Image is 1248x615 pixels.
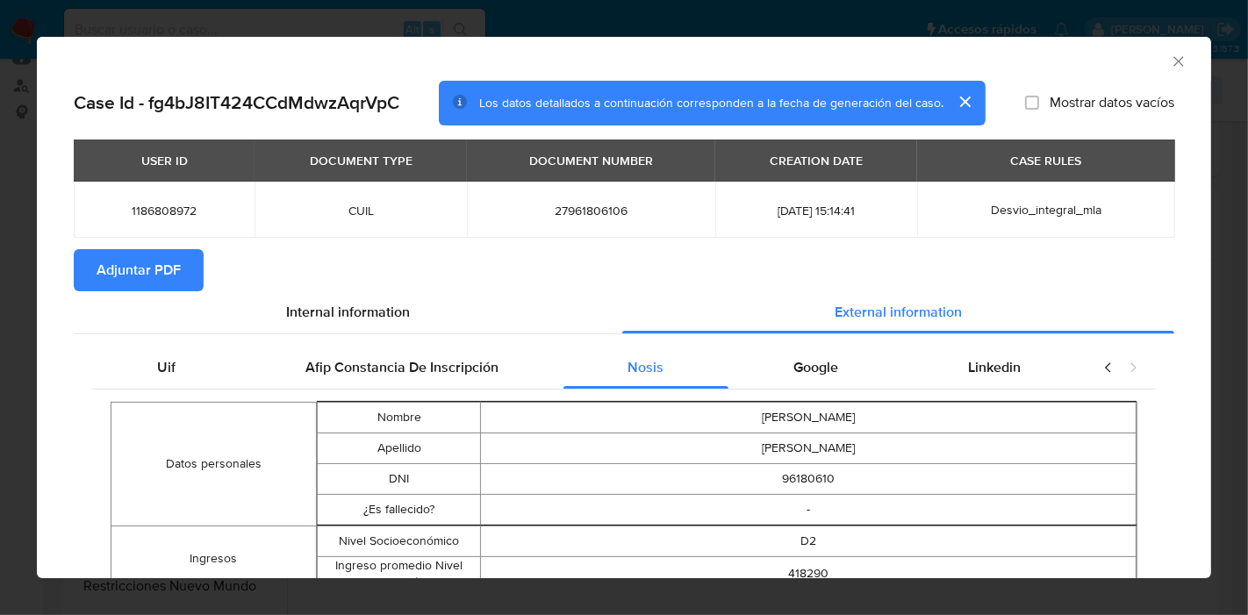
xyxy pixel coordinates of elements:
button: Adjuntar PDF [74,249,204,291]
span: Linkedin [968,357,1021,377]
td: Ingresos [111,526,317,592]
span: CUIL [276,203,446,218]
td: Apellido [317,433,481,463]
td: DNI [317,463,481,494]
div: DOCUMENT TYPE [299,146,423,175]
td: [PERSON_NAME] [481,433,1137,463]
td: Datos personales [111,402,317,526]
span: Afip Constancia De Inscripción [305,357,498,377]
span: Nosis [628,357,663,377]
td: D2 [481,526,1137,556]
td: 418290 [481,556,1137,591]
span: Desvio_integral_mla [991,201,1101,218]
span: [DATE] 15:14:41 [736,203,896,218]
td: ¿Es fallecido? [317,494,481,525]
div: Detailed external info [92,347,1086,389]
td: 96180610 [481,463,1137,494]
td: Ingreso promedio Nivel Socioeconómico [317,556,481,591]
span: Internal information [286,302,410,322]
td: Nombre [317,402,481,433]
div: Detailed info [74,291,1174,333]
div: DOCUMENT NUMBER [519,146,663,175]
span: 1186808972 [95,203,233,218]
span: Uif [157,357,176,377]
div: CREATION DATE [759,146,873,175]
div: CASE RULES [1001,146,1093,175]
td: Nivel Socioeconómico [317,526,481,556]
span: Google [793,357,838,377]
td: - [481,494,1137,525]
span: Adjuntar PDF [97,251,181,290]
input: Mostrar datos vacíos [1025,96,1039,110]
span: 27961806106 [488,203,694,218]
button: cerrar [943,81,986,123]
div: USER ID [131,146,198,175]
span: External information [835,302,962,322]
div: closure-recommendation-modal [37,37,1211,578]
h2: Case Id - fg4bJ8IT424CCdMdwzAqrVpC [74,91,399,114]
td: [PERSON_NAME] [481,402,1137,433]
span: Los datos detallados a continuación corresponden a la fecha de generación del caso. [479,94,943,111]
span: Mostrar datos vacíos [1050,94,1174,111]
button: Cerrar ventana [1170,53,1186,68]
